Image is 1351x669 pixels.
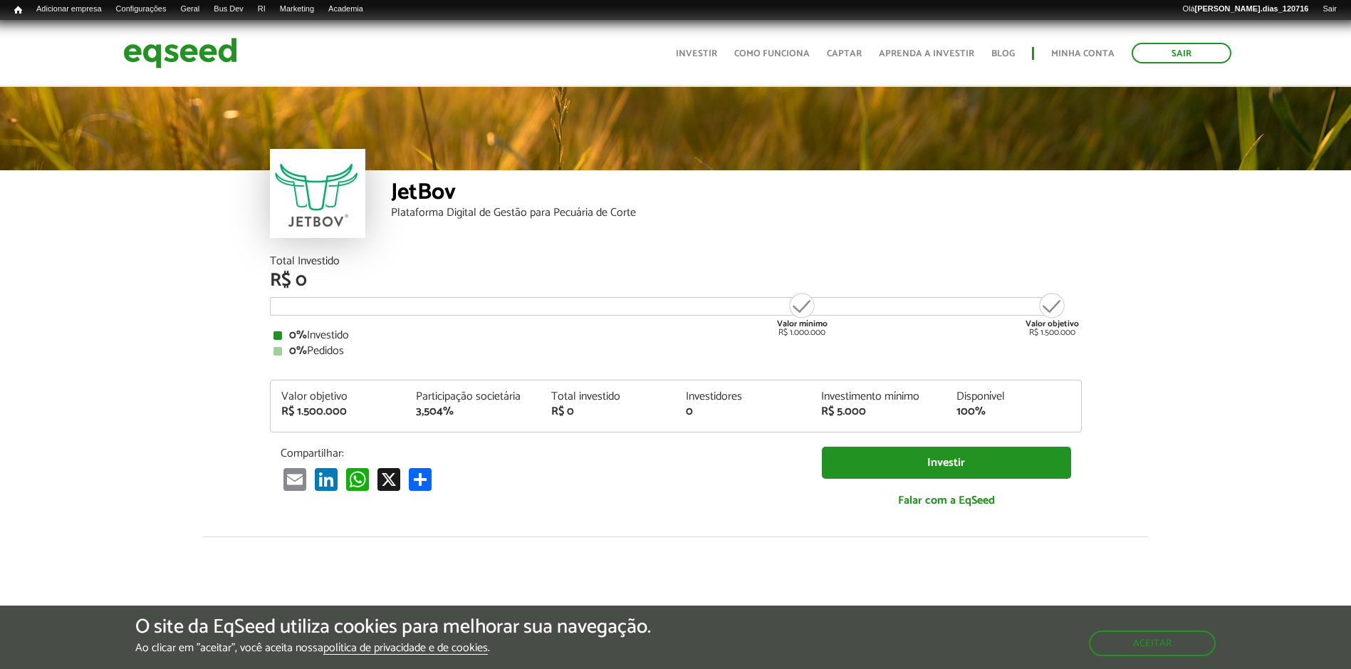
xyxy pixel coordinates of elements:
[734,49,810,58] a: Como funciona
[879,49,974,58] a: Aprenda a investir
[821,391,935,403] div: Investimento mínimo
[776,291,829,337] div: R$ 1.000.000
[207,4,251,15] a: Bus Dev
[551,406,665,418] div: R$ 0
[281,467,309,491] a: Email
[343,467,372,491] a: WhatsApp
[273,4,321,15] a: Marketing
[1195,4,1309,13] strong: [PERSON_NAME].dias_120716
[827,49,862,58] a: Captar
[273,330,1078,341] div: Investido
[312,467,340,491] a: LinkedIn
[29,4,109,15] a: Adicionar empresa
[551,391,665,403] div: Total investido
[281,447,800,460] p: Compartilhar:
[135,616,651,638] h5: O site da EqSeed utiliza cookies para melhorar sua navegação.
[273,346,1078,357] div: Pedidos
[281,406,395,418] div: R$ 1.500.000
[1175,4,1315,15] a: Olá[PERSON_NAME].dias_120716
[1051,49,1115,58] a: Minha conta
[321,4,370,15] a: Academia
[676,49,717,58] a: Investir
[375,467,403,491] a: X
[822,486,1071,515] a: Falar com a EqSeed
[686,406,800,418] div: 0
[109,4,174,15] a: Configurações
[391,181,1082,207] div: JetBov
[821,406,935,418] div: R$ 5.000
[777,317,828,331] strong: Valor mínimo
[1026,317,1079,331] strong: Valor objetivo
[1089,631,1216,656] button: Aceitar
[991,49,1015,58] a: Blog
[956,406,1070,418] div: 100%
[686,391,800,403] div: Investidores
[289,326,307,345] strong: 0%
[289,341,307,361] strong: 0%
[1315,4,1344,15] a: Sair
[7,4,29,17] a: Início
[270,256,1082,267] div: Total Investido
[406,467,434,491] a: Compartilhar
[956,391,1070,403] div: Disponível
[123,34,237,72] img: EqSeed
[391,207,1082,219] div: Plataforma Digital de Gestão para Pecuária de Corte
[416,406,530,418] div: 3,504%
[14,5,22,15] span: Início
[323,643,488,655] a: política de privacidade e de cookies
[251,4,273,15] a: RI
[1026,291,1079,337] div: R$ 1.500.000
[822,447,1071,479] a: Investir
[281,391,395,403] div: Valor objetivo
[270,271,1082,290] div: R$ 0
[416,391,530,403] div: Participação societária
[1132,43,1231,63] a: Sair
[135,641,651,655] p: Ao clicar em "aceitar", você aceita nossa .
[173,4,207,15] a: Geral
